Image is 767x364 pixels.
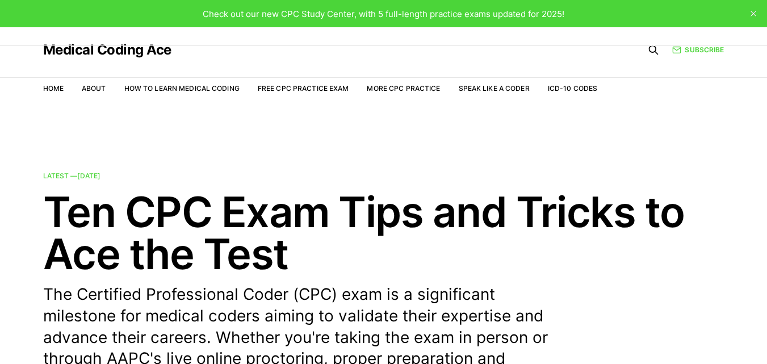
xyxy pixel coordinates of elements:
a: Speak Like a Coder [459,84,530,93]
a: Subscribe [672,44,724,55]
h2: Ten CPC Exam Tips and Tricks to Ace the Test [43,191,724,275]
a: How to Learn Medical Coding [124,84,240,93]
time: [DATE] [77,171,100,180]
a: Medical Coding Ace [43,43,171,57]
span: Check out our new CPC Study Center, with 5 full-length practice exams updated for 2025! [203,9,564,19]
a: Free CPC Practice Exam [258,84,349,93]
a: ICD-10 Codes [548,84,597,93]
a: More CPC Practice [367,84,440,93]
a: About [82,84,106,93]
button: close [744,5,762,23]
a: Home [43,84,64,93]
span: Latest — [43,171,100,180]
iframe: portal-trigger [582,308,767,364]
